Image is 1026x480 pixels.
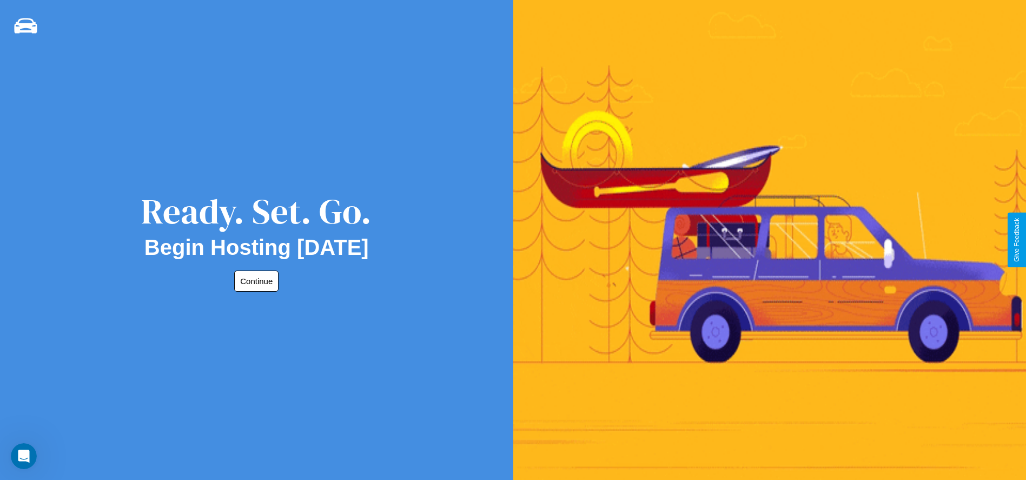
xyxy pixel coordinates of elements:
button: Continue [234,271,279,292]
div: Give Feedback [1013,218,1021,262]
h2: Begin Hosting [DATE] [144,235,369,260]
iframe: Intercom live chat [11,443,37,469]
div: Ready. Set. Go. [141,187,372,235]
